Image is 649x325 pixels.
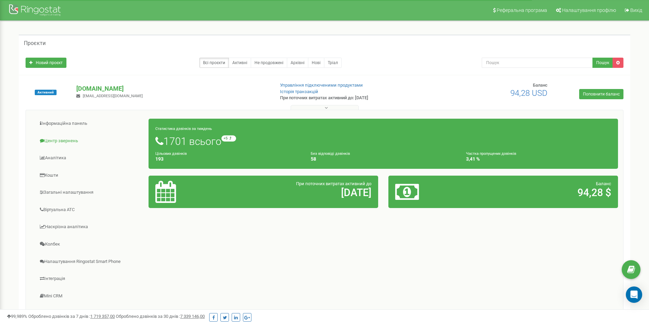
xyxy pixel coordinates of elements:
a: Нові [308,58,324,68]
small: Без відповіді дзвінків [311,151,350,156]
h2: 94,28 $ [470,187,611,198]
small: Частка пропущених дзвінків [466,151,516,156]
a: Колбек [31,236,149,253]
a: Тріал [324,58,342,68]
a: Mini CRM [31,288,149,305]
h4: 193 [155,157,300,162]
a: Інтеграція [31,270,149,287]
h1: 1701 всього [155,135,611,147]
a: Налаштування Ringostat Smart Phone [31,253,149,270]
h4: 3,41 % [466,157,611,162]
span: При поточних витратах активний до [296,181,371,186]
p: [DOMAIN_NAME] [76,84,269,93]
span: Оброблено дзвінків за 30 днів : [116,314,205,319]
span: Оброблено дзвінків за 7 днів : [28,314,115,319]
span: Налаштування профілю [562,8,616,13]
h2: [DATE] [231,187,371,198]
small: Статистика дзвінків за тиждень [155,127,212,131]
a: Загальні налаштування [31,184,149,201]
h5: Проєкти [24,40,46,46]
a: Кошти [31,167,149,184]
a: Архівні [287,58,308,68]
u: 1 719 357,00 [90,314,115,319]
a: Історія транзакцій [280,89,318,94]
span: [EMAIL_ADDRESS][DOMAIN_NAME] [83,94,143,98]
u: 7 339 146,00 [180,314,205,319]
div: Open Intercom Messenger [626,286,642,303]
a: Віртуальна АТС [31,202,149,218]
a: [PERSON_NAME] [31,305,149,322]
button: Пошук [592,58,613,68]
span: Активний [35,90,57,95]
span: Вихід [630,8,642,13]
a: Активні [229,58,251,68]
a: Поповнити баланс [579,89,623,99]
span: 94,28 USD [510,88,547,98]
a: Всі проєкти [199,58,229,68]
small: +5 [221,135,236,142]
span: 99,989% [7,314,27,319]
a: Інформаційна панель [31,115,149,132]
h4: 58 [311,157,456,162]
a: Управління підключеними продуктами [280,83,363,88]
span: Реферальна програма [497,8,547,13]
input: Пошук [482,58,593,68]
p: При поточних витратах активний до: [DATE] [280,95,422,101]
small: Цільових дзвінків [155,151,187,156]
a: Не продовжені [251,58,287,68]
a: Новий проєкт [26,58,66,68]
span: Баланс [533,83,547,88]
a: Аналiтика [31,150,149,166]
span: Баланс [596,181,611,186]
a: Наскрізна аналітика [31,219,149,235]
a: Центр звернень [31,133,149,149]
